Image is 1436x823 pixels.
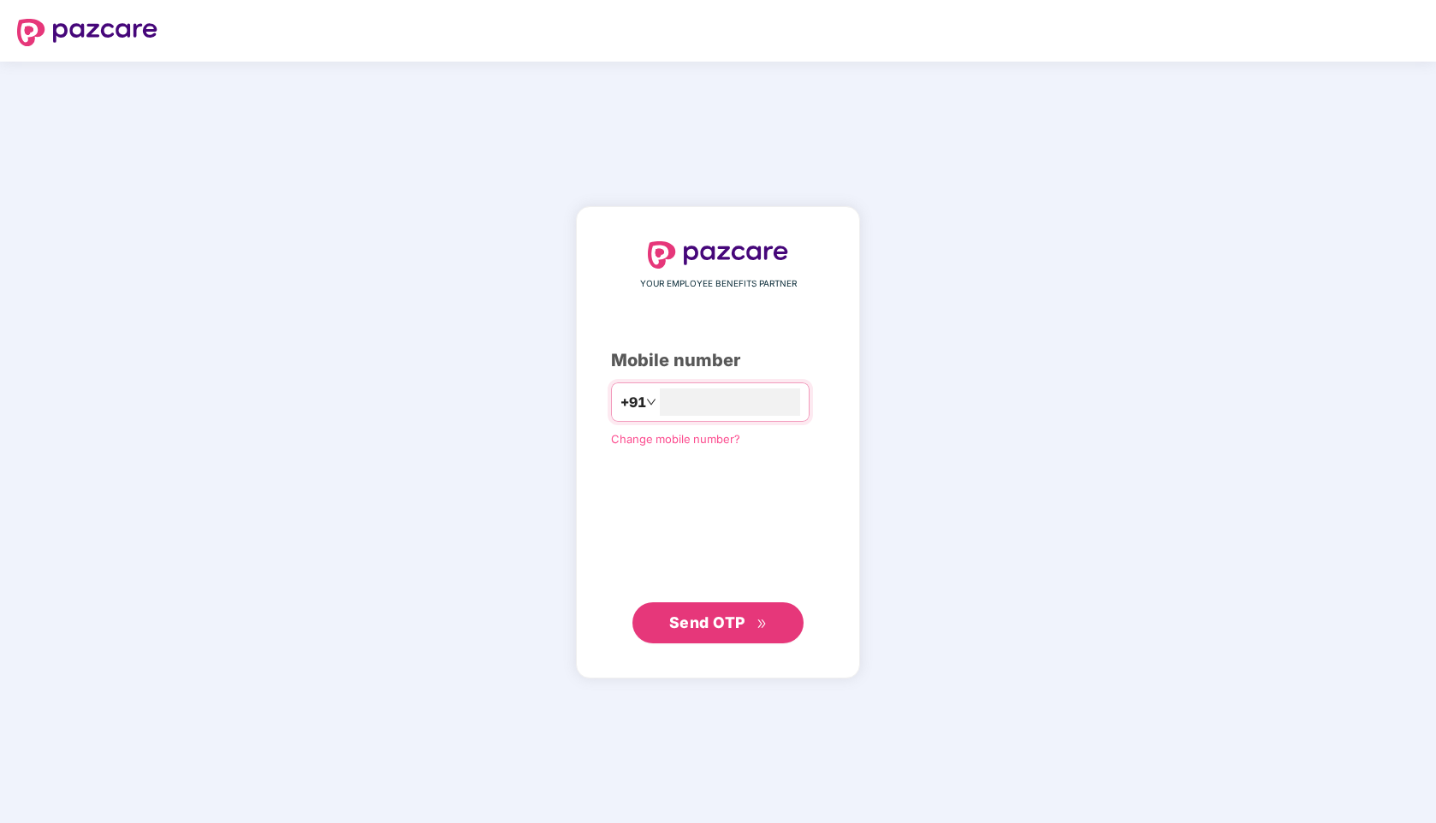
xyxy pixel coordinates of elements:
div: Mobile number [611,347,825,374]
span: double-right [757,619,768,630]
a: Change mobile number? [611,432,740,446]
img: logo [648,241,788,269]
span: down [646,397,656,407]
button: Send OTPdouble-right [632,602,804,643]
img: logo [17,19,157,46]
span: YOUR EMPLOYEE BENEFITS PARTNER [640,277,797,291]
span: +91 [620,392,646,413]
span: Send OTP [669,613,745,631]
